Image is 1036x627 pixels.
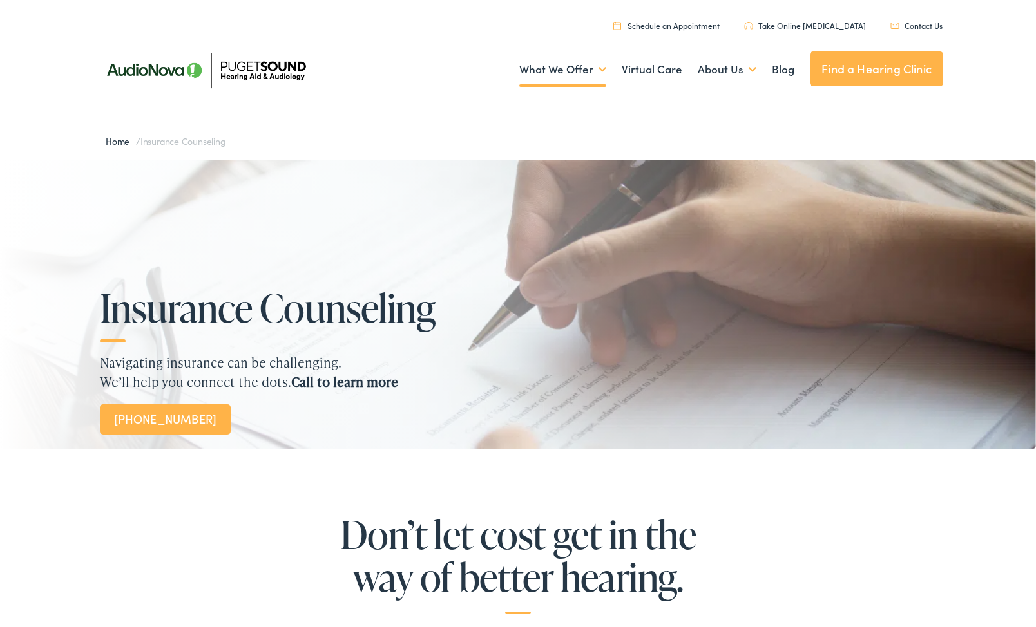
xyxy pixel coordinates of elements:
img: utility icon [744,22,753,30]
h1: Insurance Counseling [100,286,461,329]
a: Schedule an Appointment [613,20,720,31]
a: Home [106,135,136,147]
img: utility icon [890,23,899,29]
h2: Don’t let cost get in the way of better hearing. [170,513,866,614]
a: What We Offer [519,46,606,93]
span: / [106,135,226,147]
a: Virtual Care [622,46,682,93]
a: Blog [772,46,794,93]
p: Navigating insurance can be challenging. We’ll help you connect the dots. [100,353,936,391]
a: Take Online [MEDICAL_DATA] [744,20,866,31]
a: Contact Us [890,20,943,31]
a: Find a Hearing Clinic [810,51,943,86]
a: [PHONE_NUMBER] [100,404,231,435]
span: Insurance Counseling [140,135,226,147]
strong: Call to learn more [291,373,398,391]
img: utility icon [613,21,621,30]
a: About Us [698,46,756,93]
